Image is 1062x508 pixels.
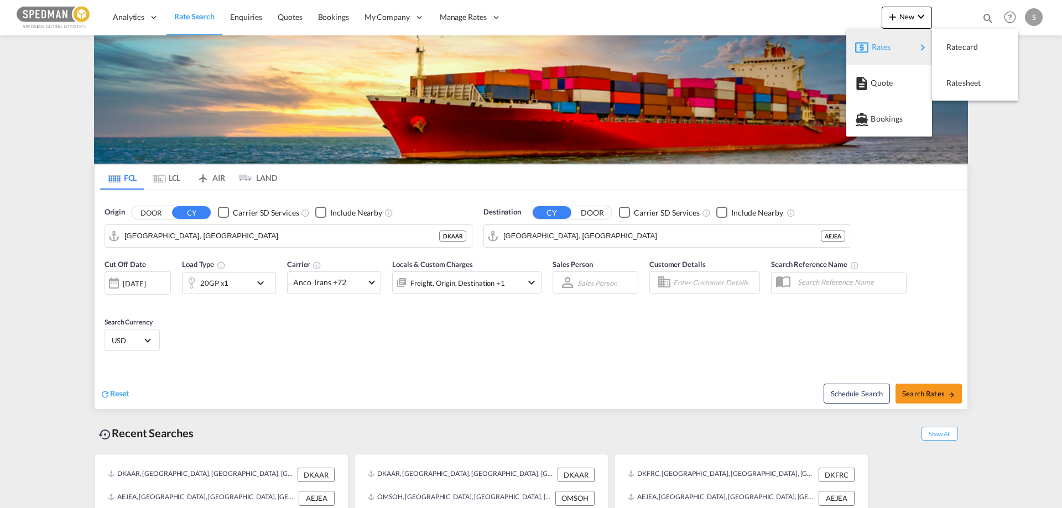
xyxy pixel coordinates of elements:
span: Quote [871,72,883,94]
div: Quote [855,69,923,97]
span: Bookings [871,108,883,130]
div: Bookings [855,105,923,133]
button: Bookings [846,101,932,137]
span: Rates [872,36,885,58]
button: Quote [846,65,932,101]
md-icon: icon-chevron-right [916,41,929,54]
